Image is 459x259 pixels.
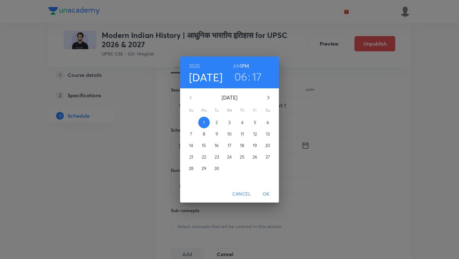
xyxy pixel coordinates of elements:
span: Su [186,107,197,114]
button: 30 [211,163,222,174]
button: 14 [186,140,197,151]
p: 19 [253,142,257,149]
p: 10 [227,131,232,137]
button: 26 [249,151,261,163]
button: 2025 [189,62,200,70]
p: 11 [241,131,244,137]
p: 5 [254,119,256,126]
span: OK [259,190,274,198]
button: 06 [234,70,248,83]
p: 27 [266,154,270,160]
button: 17 [252,70,262,83]
span: Fr [249,107,261,114]
p: 17 [228,142,231,149]
p: 14 [189,142,193,149]
button: OK [256,188,276,200]
button: 2 [211,117,222,128]
p: 3 [228,119,230,126]
button: 4 [237,117,248,128]
button: 8 [198,128,210,140]
p: [DATE] [198,94,261,101]
button: 5 [249,117,261,128]
button: 16 [211,140,222,151]
button: 27 [262,151,273,163]
p: 25 [240,154,244,160]
button: 9 [211,128,222,140]
p: 1 [203,119,205,126]
button: 21 [186,151,197,163]
button: Cancel [230,188,253,200]
p: 12 [253,131,257,137]
button: 7 [186,128,197,140]
button: PM [241,62,249,70]
button: 20 [262,140,273,151]
p: 2 [215,119,218,126]
button: 22 [198,151,210,163]
button: 11 [237,128,248,140]
button: 3 [224,117,235,128]
p: 29 [201,165,206,172]
button: [DATE] [189,70,223,84]
p: 15 [202,142,206,149]
span: Sa [262,107,273,114]
p: 9 [215,131,218,137]
button: 19 [249,140,261,151]
p: 13 [266,131,270,137]
button: 12 [249,128,261,140]
button: 1 [198,117,210,128]
span: Cancel [232,190,251,198]
p: 24 [227,154,232,160]
button: 25 [237,151,248,163]
p: 7 [190,131,192,137]
button: 18 [237,140,248,151]
span: Tu [211,107,222,114]
button: 23 [211,151,222,163]
button: 24 [224,151,235,163]
button: 10 [224,128,235,140]
p: 23 [215,154,219,160]
p: 6 [266,119,269,126]
button: 28 [186,163,197,174]
p: 8 [203,131,205,137]
span: Mo [198,107,210,114]
button: 15 [198,140,210,151]
p: 18 [240,142,244,149]
button: 17 [224,140,235,151]
p: 20 [265,142,270,149]
p: 4 [241,119,244,126]
span: Th [237,107,248,114]
p: 22 [202,154,206,160]
p: 21 [189,154,193,160]
span: We [224,107,235,114]
button: 6 [262,117,273,128]
p: 28 [189,165,193,172]
p: 16 [215,142,219,149]
button: 29 [198,163,210,174]
p: 30 [214,165,219,172]
button: AM [233,62,241,70]
p: 26 [252,154,257,160]
button: 13 [262,128,273,140]
h3: : [248,70,251,83]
